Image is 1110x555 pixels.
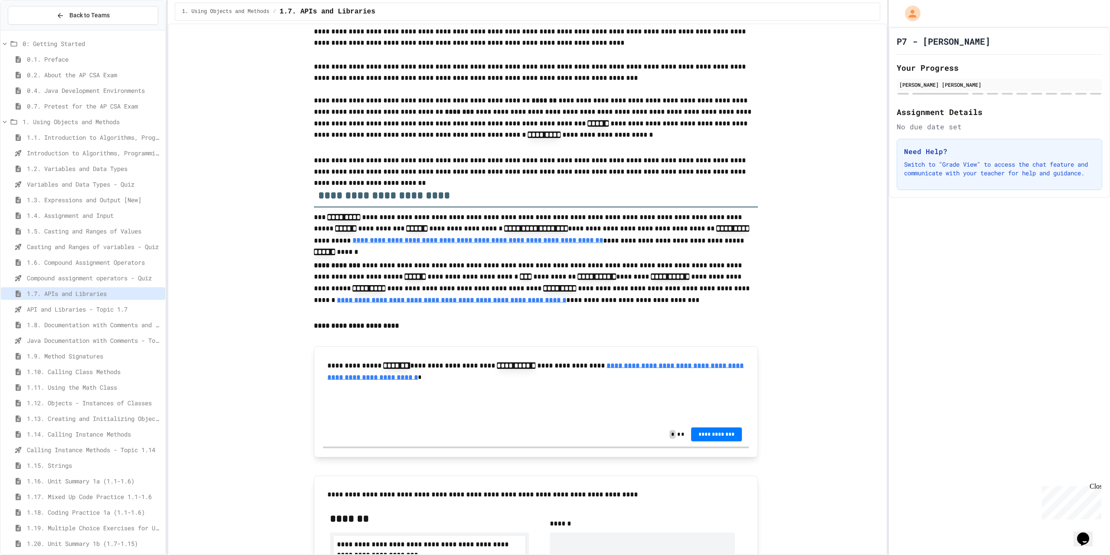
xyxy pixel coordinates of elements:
[897,106,1102,118] h2: Assignment Details
[23,39,162,48] span: 0: Getting Started
[27,523,162,532] span: 1.19. Multiple Choice Exercises for Unit 1a (1.1-1.6)
[896,3,923,23] div: My Account
[27,508,162,517] span: 1.18. Coding Practice 1a (1.1-1.6)
[3,3,60,55] div: Chat with us now!Close
[897,35,990,47] h1: P7 - [PERSON_NAME]
[899,81,1100,89] div: [PERSON_NAME] [PERSON_NAME]
[27,492,162,501] span: 1.17. Mixed Up Code Practice 1.1-1.6
[27,476,162,486] span: 1.16. Unit Summary 1a (1.1-1.6)
[904,146,1095,157] h3: Need Help?
[27,86,162,95] span: 0.4. Java Development Environments
[182,8,270,15] span: 1. Using Objects and Methods
[27,367,162,376] span: 1.10. Calling Class Methods
[897,62,1102,74] h2: Your Progress
[27,461,162,470] span: 1.15. Strings
[27,305,162,314] span: API and Libraries - Topic 1.7
[27,445,162,454] span: Calling Instance Methods - Topic 1.14
[27,289,162,298] span: 1.7. APIs and Libraries
[27,398,162,407] span: 1.12. Objects - Instances of Classes
[27,164,162,173] span: 1.2. Variables and Data Types
[23,117,162,126] span: 1. Using Objects and Methods
[27,351,162,361] span: 1.9. Method Signatures
[27,336,162,345] span: Java Documentation with Comments - Topic 1.8
[27,242,162,251] span: Casting and Ranges of variables - Quiz
[27,430,162,439] span: 1.14. Calling Instance Methods
[27,273,162,282] span: Compound assignment operators - Quiz
[69,11,110,20] span: Back to Teams
[27,195,162,204] span: 1.3. Expressions and Output [New]
[27,55,162,64] span: 0.1. Preface
[27,383,162,392] span: 1.11. Using the Math Class
[27,414,162,423] span: 1.13. Creating and Initializing Objects: Constructors
[273,8,276,15] span: /
[1038,483,1101,519] iframe: chat widget
[27,258,162,267] span: 1.6. Compound Assignment Operators
[897,122,1102,132] div: No due date set
[280,7,375,17] span: 1.7. APIs and Libraries
[27,320,162,329] span: 1.8. Documentation with Comments and Preconditions
[27,227,162,236] span: 1.5. Casting and Ranges of Values
[27,102,162,111] span: 0.7. Pretest for the AP CSA Exam
[27,70,162,79] span: 0.2. About the AP CSA Exam
[27,133,162,142] span: 1.1. Introduction to Algorithms, Programming, and Compilers
[1074,520,1101,546] iframe: chat widget
[27,539,162,548] span: 1.20. Unit Summary 1b (1.7-1.15)
[27,211,162,220] span: 1.4. Assignment and Input
[27,148,162,158] span: Introduction to Algorithms, Programming, and Compilers
[27,180,162,189] span: Variables and Data Types - Quiz
[904,160,1095,177] p: Switch to "Grade View" to access the chat feature and communicate with your teacher for help and ...
[8,6,158,25] button: Back to Teams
